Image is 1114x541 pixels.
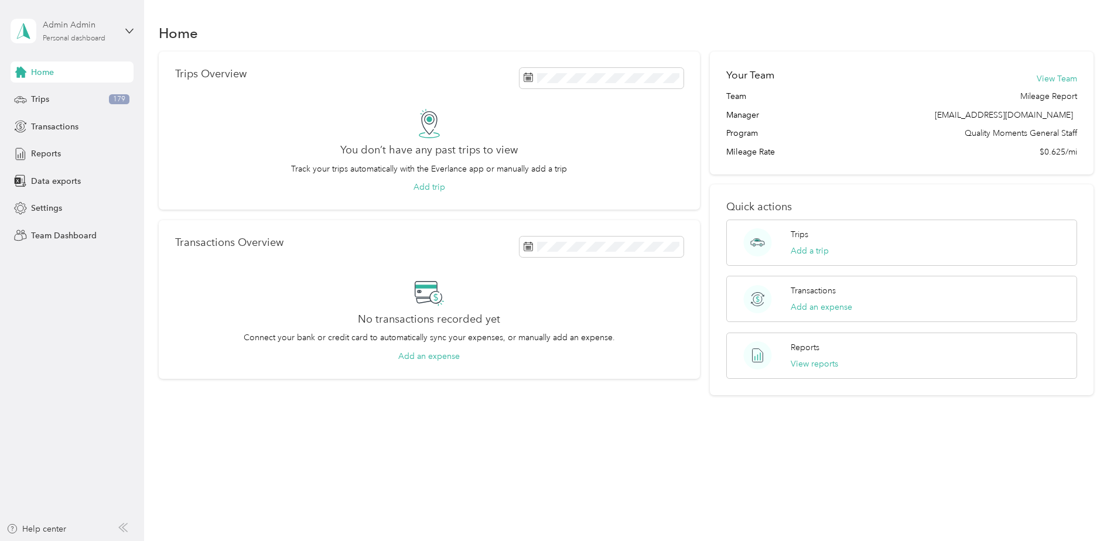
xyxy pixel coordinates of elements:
h2: No transactions recorded yet [358,313,500,326]
span: Mileage Report [1020,90,1077,102]
span: Settings [31,202,62,214]
span: Team Dashboard [31,230,97,242]
div: Personal dashboard [43,35,105,42]
span: Data exports [31,175,81,187]
span: Transactions [31,121,78,133]
p: Transactions [791,285,836,297]
span: Reports [31,148,61,160]
iframe: Everlance-gr Chat Button Frame [1048,475,1114,541]
span: Quality Moments General Staff [965,127,1077,139]
h1: Home [159,27,198,39]
button: Add a trip [791,245,829,257]
button: Add an expense [398,350,460,362]
p: Transactions Overview [175,237,283,249]
p: Trips [791,228,808,241]
button: Add an expense [791,301,852,313]
span: Home [31,66,54,78]
span: Trips [31,93,49,105]
p: Track your trips automatically with the Everlance app or manually add a trip [291,163,567,175]
span: Mileage Rate [726,146,775,158]
p: Quick actions [726,201,1077,213]
span: Team [726,90,746,102]
button: View reports [791,358,838,370]
p: Reports [791,341,819,354]
button: Add trip [414,181,445,193]
p: Trips Overview [175,68,247,80]
div: Admin Admin [43,19,116,31]
span: [EMAIL_ADDRESS][DOMAIN_NAME] [935,110,1073,120]
h2: Your Team [726,68,774,83]
span: $0.625/mi [1040,146,1077,158]
h2: You don’t have any past trips to view [340,144,518,156]
p: Connect your bank or credit card to automatically sync your expenses, or manually add an expense. [244,331,615,344]
span: Manager [726,109,759,121]
button: View Team [1037,73,1077,85]
button: Help center [6,523,66,535]
span: 179 [109,94,129,105]
span: Program [726,127,758,139]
